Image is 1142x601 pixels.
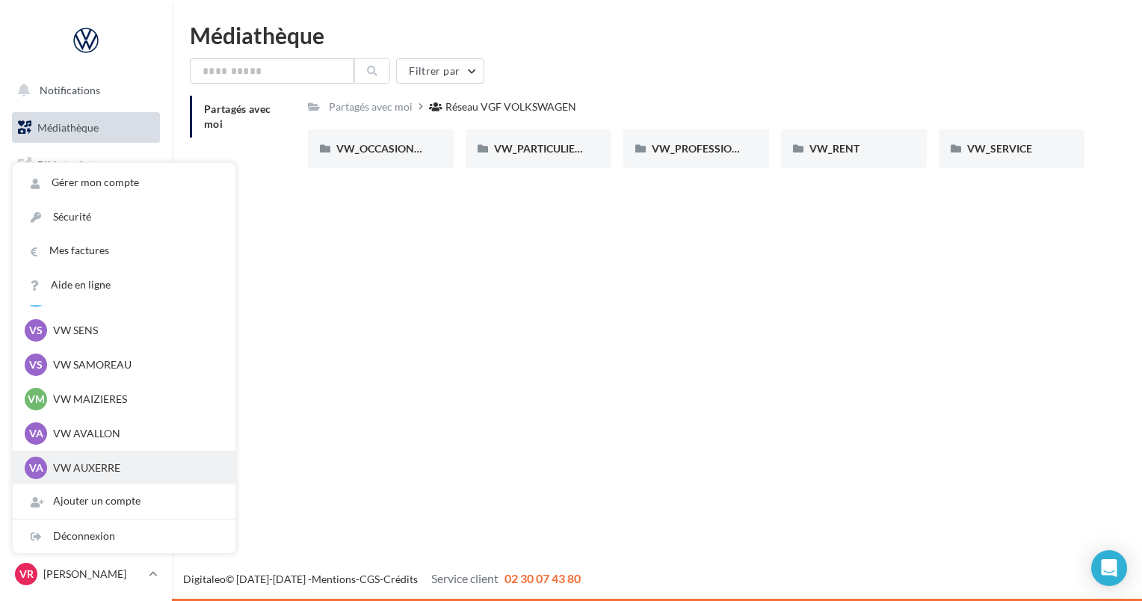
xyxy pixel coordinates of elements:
a: VR [PERSON_NAME] [12,560,160,588]
a: Mes factures [13,234,235,268]
span: VW_PARTICULIERS [494,142,587,155]
span: VW_SERVICE [967,142,1032,155]
a: Sécurité [13,200,235,234]
a: Aide en ligne [13,268,235,302]
p: VW AVALLON [53,426,217,441]
a: Gérer mon compte [13,166,235,200]
span: VW_PROFESSIONNELS [652,142,765,155]
a: Digitaleo [183,573,226,585]
span: © [DATE]-[DATE] - - - [183,573,581,585]
div: Open Intercom Messenger [1091,550,1127,586]
p: VW SENS [53,323,217,338]
a: PLV et print personnalisable [9,149,163,193]
span: VS [29,323,43,338]
span: VS [29,357,43,372]
span: Médiathèque [37,121,99,134]
a: CGS [359,573,380,585]
span: VW_OCCASIONS_GARANTIES [336,142,483,155]
span: VR [19,567,34,582]
a: Campagnes DataOnDemand [9,199,163,243]
a: Mentions [312,573,356,585]
div: Déconnexion [13,520,235,553]
div: Réseau VGF VOLKSWAGEN [445,99,576,114]
span: Service client [431,571,499,585]
div: Ajouter un compte [13,484,235,518]
a: Médiathèque [9,112,163,144]
p: VW SAMOREAU [53,357,217,372]
button: Filtrer par [396,58,484,84]
span: Notifications [40,84,100,96]
span: PLV et print personnalisable [37,155,154,187]
p: VW AUXERRE [53,460,217,475]
button: Notifications [9,75,157,106]
span: Partagés avec moi [204,102,271,130]
p: [PERSON_NAME] [43,567,143,582]
span: 02 30 07 43 80 [504,571,581,585]
span: VM [28,392,45,407]
a: Crédits [383,573,418,585]
span: VW_RENT [809,142,859,155]
span: VA [29,426,43,441]
p: VW MAIZIERES [53,392,217,407]
div: Médiathèque [190,24,1124,46]
span: VA [29,460,43,475]
div: Partagés avec moi [329,99,413,114]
